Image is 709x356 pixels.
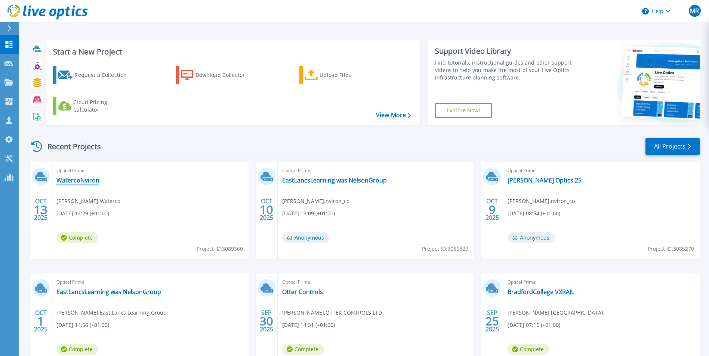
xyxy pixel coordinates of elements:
[435,46,574,56] div: Support Video Library
[508,309,603,317] span: [PERSON_NAME] , [GEOGRAPHIC_DATA]
[259,307,274,335] div: SEP 2025
[508,197,575,205] span: [PERSON_NAME] , nviron_co
[282,344,324,355] span: Complete
[53,66,136,84] a: Request a Collection
[508,177,582,184] a: [PERSON_NAME] Optics 25
[37,318,44,324] span: 1
[485,196,499,223] div: OCT 2025
[56,321,109,329] span: [DATE] 14:56 (+01:00)
[508,344,549,355] span: Complete
[508,278,695,286] span: Optical Prime
[53,97,136,115] a: Cloud Pricing Calculator
[73,99,133,113] div: Cloud Pricing Calculator
[508,288,574,296] a: BradfordCollege VXRAIL
[422,245,468,253] span: Project ID: 3086829
[645,138,700,155] a: All Projects
[34,307,48,335] div: OCT 2025
[260,206,273,213] span: 10
[34,196,48,223] div: OCT 2025
[259,196,274,223] div: OCT 2025
[376,112,411,119] a: View More
[489,206,496,213] span: 9
[485,318,499,324] span: 25
[56,197,120,205] span: [PERSON_NAME] , Waterco
[34,206,47,213] span: 13
[435,103,492,118] a: Explore Now!
[29,137,111,156] div: Recent Projects
[56,177,99,184] a: WatercoNviron
[648,245,694,253] span: Project ID: 3085270
[282,177,387,184] a: EastLancsLearning was NelsonGroup
[56,232,98,243] span: Complete
[435,59,574,81] div: Find tutorials, instructional guides and other support videos to help you make the most of your L...
[197,245,243,253] span: Project ID: 3089360
[282,166,470,175] span: Optical Prime
[176,66,259,84] a: Download Collector
[299,66,383,84] a: Upload Files
[195,68,255,82] div: Download Collector
[56,309,167,317] span: [PERSON_NAME] , East Lancs Learning Group
[508,166,695,175] span: Optical Prime
[74,68,134,82] div: Request a Collection
[56,344,98,355] span: Complete
[260,318,273,324] span: 30
[320,68,379,82] div: Upload Files
[56,278,244,286] span: Optical Prime
[508,209,560,218] span: [DATE] 08:54 (+01:00)
[508,321,560,329] span: [DATE] 07:15 (+01:00)
[56,288,161,296] a: EastLancsLearning was NelsonGroup
[282,278,470,286] span: Optical Prime
[282,288,323,296] a: Otter Controls
[56,166,244,175] span: Optical Prime
[282,209,335,218] span: [DATE] 13:09 (+01:00)
[508,232,555,243] span: Anonymous
[53,48,410,56] h3: Start a New Project
[56,209,109,218] span: [DATE] 12:29 (+01:00)
[485,307,499,335] div: SEP 2025
[282,321,335,329] span: [DATE] 14:31 (+01:00)
[282,197,349,205] span: [PERSON_NAME] , nviron_co
[282,232,330,243] span: Anonymous
[690,8,699,14] span: MR
[282,309,382,317] span: [PERSON_NAME] , OTTER CONTROLS LTD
